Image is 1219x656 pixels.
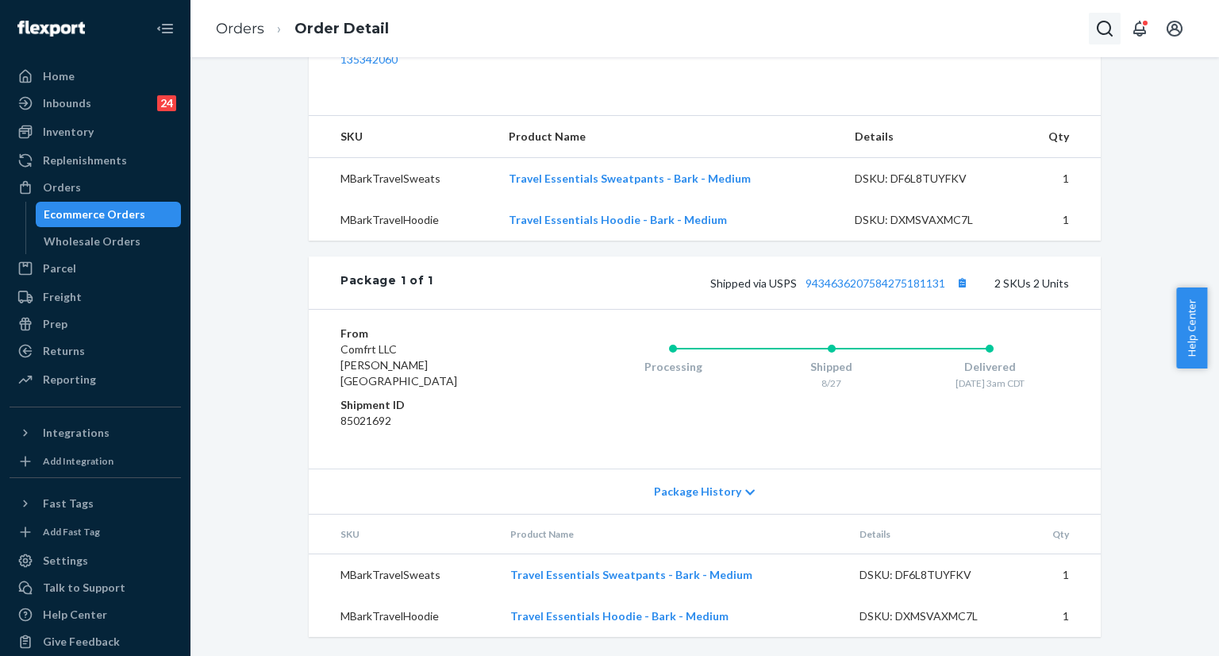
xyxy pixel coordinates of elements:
[10,629,181,654] button: Give Feedback
[309,158,496,200] td: MBarkTravelSweats
[309,199,496,241] td: MBarkTravelHoodie
[43,179,81,195] div: Orders
[340,52,398,66] a: 135342060
[10,491,181,516] button: Fast Tags
[10,148,181,173] a: Replenishments
[10,175,181,200] a: Orders
[498,515,847,554] th: Product Name
[510,568,752,581] a: Travel Essentials Sweatpants - Bark - Medium
[509,172,751,185] a: Travel Essentials Sweatpants - Bark - Medium
[847,515,1021,554] th: Details
[10,420,181,446] button: Integrations
[855,171,1004,187] div: DSKU: DF6L8TUYFKV
[309,554,498,596] td: MBarkTravelSweats
[842,116,1017,158] th: Details
[36,229,182,254] a: Wholesale Orders
[10,91,181,116] a: Inbounds24
[36,202,182,227] a: Ecommerce Orders
[10,338,181,364] a: Returns
[10,311,181,337] a: Prep
[10,256,181,281] a: Parcel
[10,452,181,471] a: Add Integration
[309,116,496,158] th: SKU
[340,397,530,413] dt: Shipment ID
[10,64,181,89] a: Home
[309,596,498,637] td: MBarkTravelHoodie
[340,342,457,388] span: Comfrt LLC [PERSON_NAME][GEOGRAPHIC_DATA]
[1017,116,1101,158] th: Qty
[952,272,972,293] button: Copy tracking number
[1176,287,1207,369] button: Help Center
[43,525,100,538] div: Add Fast Tag
[859,608,1009,624] div: DSKU: DXMSVAXMC7L
[1021,596,1101,637] td: 1
[149,13,181,44] button: Close Navigation
[1124,13,1156,44] button: Open notifications
[10,119,181,145] a: Inventory
[43,316,67,332] div: Prep
[43,496,94,511] div: Fast Tags
[43,152,127,168] div: Replenishments
[10,575,181,600] a: Talk to Support
[859,567,1009,583] div: DSKU: DF6L8TUYFKV
[43,372,96,388] div: Reporting
[496,116,843,158] th: Product Name
[43,124,94,140] div: Inventory
[1159,13,1190,44] button: Open account menu
[43,634,120,650] div: Give Feedback
[910,376,1069,390] div: [DATE] 3am CDT
[806,276,945,290] a: 9434636207584275181131
[510,609,729,623] a: Travel Essentials Hoodie - Bark - Medium
[10,523,181,542] a: Add Fast Tag
[43,607,107,623] div: Help Center
[910,359,1069,375] div: Delivered
[17,21,85,37] img: Flexport logo
[43,260,76,276] div: Parcel
[1017,199,1101,241] td: 1
[340,326,530,342] dt: From
[10,602,181,627] a: Help Center
[10,548,181,573] a: Settings
[44,206,145,222] div: Ecommerce Orders
[43,343,85,359] div: Returns
[340,272,433,293] div: Package 1 of 1
[1021,515,1101,554] th: Qty
[1089,13,1121,44] button: Open Search Box
[43,289,82,305] div: Freight
[43,454,113,468] div: Add Integration
[509,213,727,226] a: Travel Essentials Hoodie - Bark - Medium
[44,233,140,249] div: Wholesale Orders
[855,212,1004,228] div: DSKU: DXMSVAXMC7L
[157,95,176,111] div: 24
[203,6,402,52] ol: breadcrumbs
[752,376,911,390] div: 8/27
[594,359,752,375] div: Processing
[43,425,110,441] div: Integrations
[43,68,75,84] div: Home
[43,580,125,596] div: Talk to Support
[752,359,911,375] div: Shipped
[43,95,91,111] div: Inbounds
[43,553,88,569] div: Settings
[10,284,181,310] a: Freight
[654,484,741,500] span: Package History
[1021,554,1101,596] td: 1
[340,413,530,429] dd: 85021692
[216,20,264,37] a: Orders
[1017,158,1101,200] td: 1
[309,515,498,554] th: SKU
[433,272,1069,293] div: 2 SKUs 2 Units
[710,276,972,290] span: Shipped via USPS
[294,20,389,37] a: Order Detail
[10,367,181,392] a: Reporting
